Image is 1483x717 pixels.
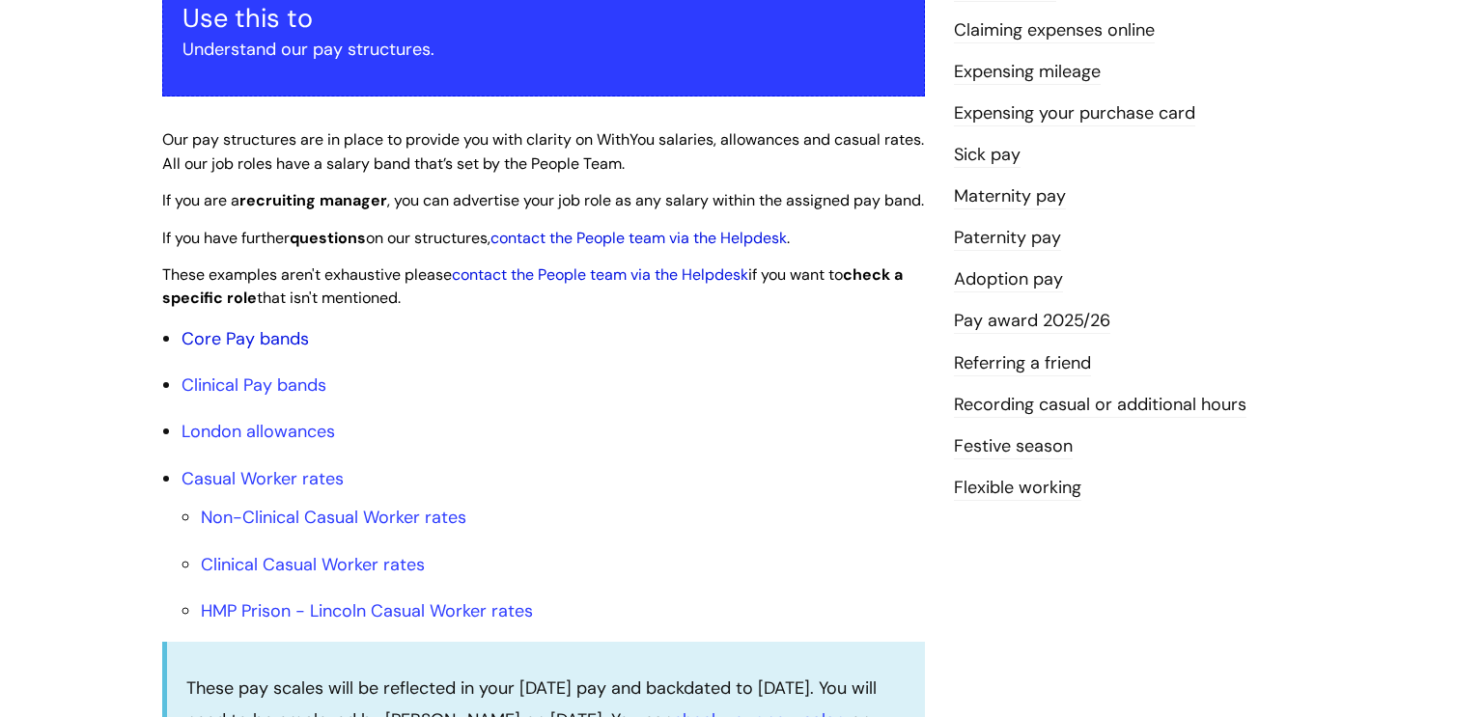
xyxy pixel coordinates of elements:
strong: recruiting manager [239,190,387,210]
a: Sick pay [954,143,1021,168]
a: London allowances [182,420,335,443]
span: If you have further on our structures, . [162,228,790,248]
span: If you are a , you can advertise your job role as any salary within the assigned pay band. [162,190,924,210]
a: Non-Clinical Casual Worker rates [201,506,466,529]
strong: questions [290,228,366,248]
a: Clinical Casual Worker rates [201,553,425,576]
a: Recording casual or additional hours [954,393,1246,418]
a: Expensing your purchase card [954,101,1195,126]
a: contact the People team via the Helpdesk [490,228,787,248]
a: Referring a friend [954,351,1091,376]
span: Our pay structures are in place to provide you with clarity on WithYou salaries, allowances and c... [162,129,924,174]
a: contact the People team via the Helpdesk [452,264,748,285]
a: Paternity pay [954,226,1061,251]
a: Flexible working [954,476,1081,501]
a: HMP Prison - Lincoln Casual Worker rates [201,599,533,622]
a: Adoption pay [954,267,1063,292]
span: These examples aren't exhaustive please if you want to that isn't mentioned. [162,264,903,309]
p: Understand our pay structures. [182,34,905,65]
a: Festive season [954,434,1073,459]
a: Expensing mileage [954,60,1101,85]
h3: Use this to [182,3,905,34]
a: Maternity pay [954,184,1066,209]
a: Pay award 2025/26 [954,309,1110,334]
a: Core Pay bands [182,327,309,350]
a: Claiming expenses online [954,18,1155,43]
a: Clinical Pay bands [182,373,326,397]
a: Casual Worker rates [182,467,344,490]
